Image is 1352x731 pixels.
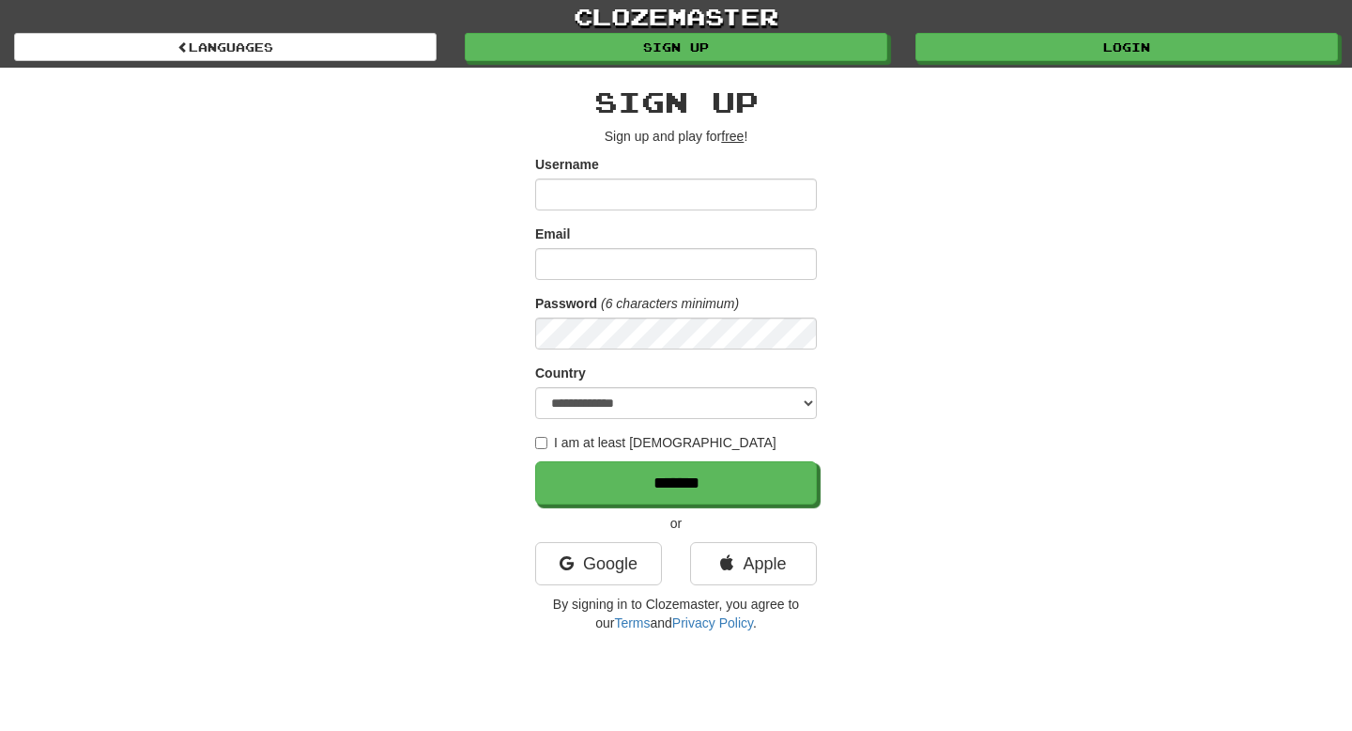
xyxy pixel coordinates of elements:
[672,615,753,630] a: Privacy Policy
[535,364,586,382] label: Country
[535,437,547,449] input: I am at least [DEMOGRAPHIC_DATA]
[535,294,597,313] label: Password
[721,129,744,144] u: free
[535,127,817,146] p: Sign up and play for !
[915,33,1338,61] a: Login
[614,615,650,630] a: Terms
[14,33,437,61] a: Languages
[535,225,570,243] label: Email
[535,514,817,533] p: or
[535,86,817,117] h2: Sign up
[601,296,739,311] em: (6 characters minimum)
[690,542,817,585] a: Apple
[465,33,887,61] a: Sign up
[535,155,599,174] label: Username
[535,542,662,585] a: Google
[535,433,776,452] label: I am at least [DEMOGRAPHIC_DATA]
[535,595,817,632] p: By signing in to Clozemaster, you agree to our and .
